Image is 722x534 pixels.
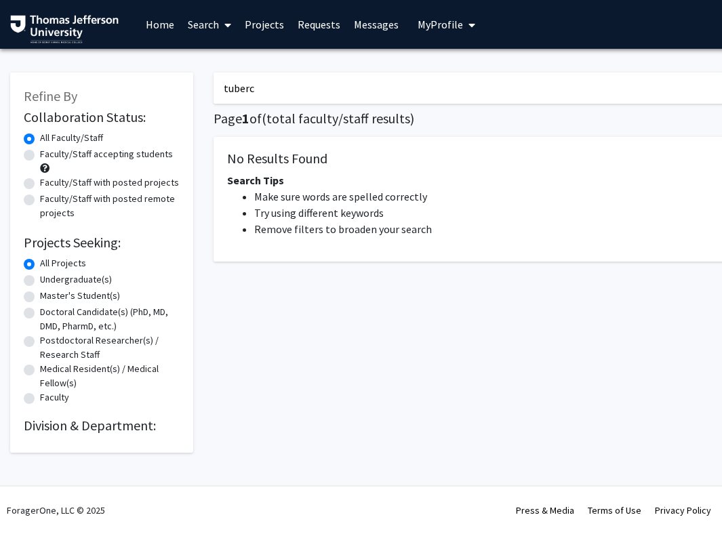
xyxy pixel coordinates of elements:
span: Search Tips [227,173,284,187]
a: Projects [238,1,291,48]
label: All Faculty/Staff [40,131,103,145]
label: Faculty/Staff with posted remote projects [40,192,180,220]
label: Doctoral Candidate(s) (PhD, MD, DMD, PharmD, etc.) [40,305,180,333]
label: All Projects [40,256,86,270]
a: Terms of Use [588,504,641,516]
label: Undergraduate(s) [40,272,112,287]
div: ForagerOne, LLC © 2025 [7,487,105,534]
span: 1 [242,110,249,127]
a: Messages [347,1,405,48]
label: Faculty/Staff accepting students [40,147,173,161]
label: Faculty [40,390,69,405]
a: Privacy Policy [655,504,711,516]
a: Home [139,1,181,48]
span: My Profile [418,18,463,31]
label: Faculty/Staff with posted projects [40,176,179,190]
h2: Division & Department: [24,417,180,434]
h2: Projects Seeking: [24,234,180,251]
a: Press & Media [516,504,574,516]
span: Refine By [24,87,77,104]
label: Postdoctoral Researcher(s) / Research Staff [40,333,180,362]
label: Master's Student(s) [40,289,120,303]
h2: Collaboration Status: [24,109,180,125]
label: Medical Resident(s) / Medical Fellow(s) [40,362,180,390]
a: Requests [291,1,347,48]
img: Thomas Jefferson University Logo [10,15,119,43]
a: Search [181,1,238,48]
